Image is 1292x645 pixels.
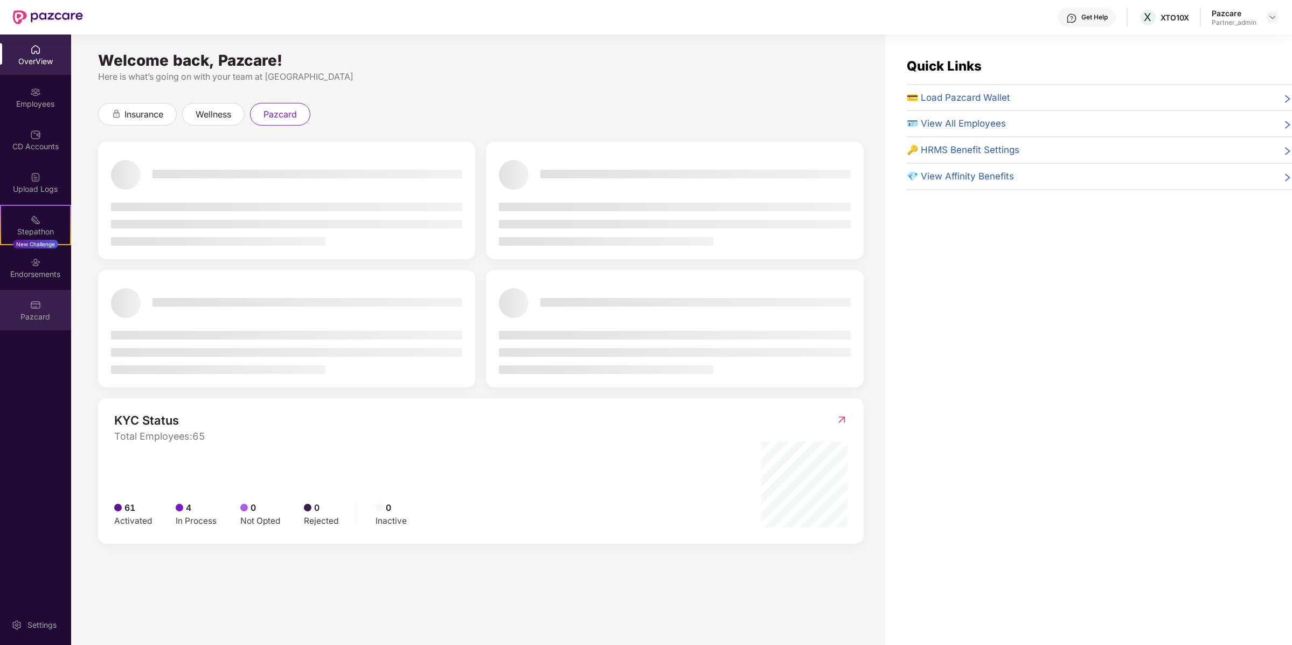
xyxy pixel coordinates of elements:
[907,116,1006,131] span: 🪪 View All Employees
[907,143,1019,157] span: 🔑 HRMS Benefit Settings
[1161,12,1189,23] div: XTO10X
[30,257,41,268] img: svg+xml;base64,PHN2ZyBpZD0iRW5kb3JzZW1lbnRzIiB4bWxucz0iaHR0cDovL3d3dy53My5vcmcvMjAwMC9zdmciIHdpZH...
[251,501,256,515] span: 0
[30,87,41,98] img: svg+xml;base64,PHN2ZyBpZD0iRW1wbG95ZWVzIiB4bWxucz0iaHR0cDovL3d3dy53My5vcmcvMjAwMC9zdmciIHdpZHRoPS...
[98,70,864,84] div: Here is what’s going on with your team at [GEOGRAPHIC_DATA]
[112,109,121,119] div: animation
[1212,8,1256,18] div: Pazcare
[907,91,1010,105] span: 💳 Load Pazcard Wallet
[98,56,864,65] div: Welcome back, Pazcare!
[907,58,982,74] span: Quick Links
[11,620,22,630] img: svg+xml;base64,PHN2ZyBpZD0iU2V0dGluZy0yMHgyMCIgeG1sbnM9Imh0dHA6Ly93d3cudzMub3JnLzIwMDAvc3ZnIiB3aW...
[376,515,407,528] div: Inactive
[176,515,217,528] div: In Process
[263,108,297,121] span: pazcard
[1081,13,1108,22] div: Get Help
[314,501,319,515] span: 0
[30,129,41,140] img: svg+xml;base64,PHN2ZyBpZD0iQ0RfQWNjb3VudHMiIGRhdGEtbmFtZT0iQ0QgQWNjb3VudHMiIHhtbG5zPSJodHRwOi8vd3...
[1268,13,1277,22] img: svg+xml;base64,PHN2ZyBpZD0iRHJvcGRvd24tMzJ4MzIiIHhtbG5zPSJodHRwOi8vd3d3LnczLm9yZy8yMDAwL3N2ZyIgd2...
[1212,18,1256,27] div: Partner_admin
[114,414,205,426] span: KYC Status
[1066,13,1077,24] img: svg+xml;base64,PHN2ZyBpZD0iSGVscC0zMngzMiIgeG1sbnM9Imh0dHA6Ly93d3cudzMub3JnLzIwMDAvc3ZnIiB3aWR0aD...
[196,108,231,121] span: wellness
[1283,171,1292,184] span: right
[124,501,135,515] span: 61
[1283,145,1292,157] span: right
[114,515,152,528] div: Activated
[1144,11,1152,24] span: X
[24,620,60,630] div: Settings
[13,10,83,24] img: New Pazcare Logo
[907,169,1014,184] span: 💎 View Affinity Benefits
[186,501,191,515] span: 4
[1283,119,1292,131] span: right
[30,44,41,55] img: svg+xml;base64,PHN2ZyBpZD0iSG9tZSIgeG1sbnM9Imh0dHA6Ly93d3cudzMub3JnLzIwMDAvc3ZnIiB3aWR0aD0iMjAiIG...
[114,432,205,441] span: Total Employees: 65
[124,108,163,121] span: insurance
[836,414,848,425] img: RedirectIcon
[30,172,41,183] img: svg+xml;base64,PHN2ZyBpZD0iVXBsb2FkX0xvZ3MiIGRhdGEtbmFtZT0iVXBsb2FkIExvZ3MiIHhtbG5zPSJodHRwOi8vd3...
[240,515,280,528] div: Not Opted
[386,501,391,515] span: 0
[1283,93,1292,105] span: right
[30,214,41,225] img: svg+xml;base64,PHN2ZyB4bWxucz0iaHR0cDovL3d3dy53My5vcmcvMjAwMC9zdmciIHdpZHRoPSIyMSIgaGVpZ2h0PSIyMC...
[13,240,58,248] div: New Challenge
[304,515,338,528] div: Rejected
[30,300,41,310] img: svg+xml;base64,PHN2ZyBpZD0iUGF6Y2FyZCIgeG1sbnM9Imh0dHA6Ly93d3cudzMub3JnLzIwMDAvc3ZnIiB3aWR0aD0iMj...
[1,226,70,237] div: Stepathon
